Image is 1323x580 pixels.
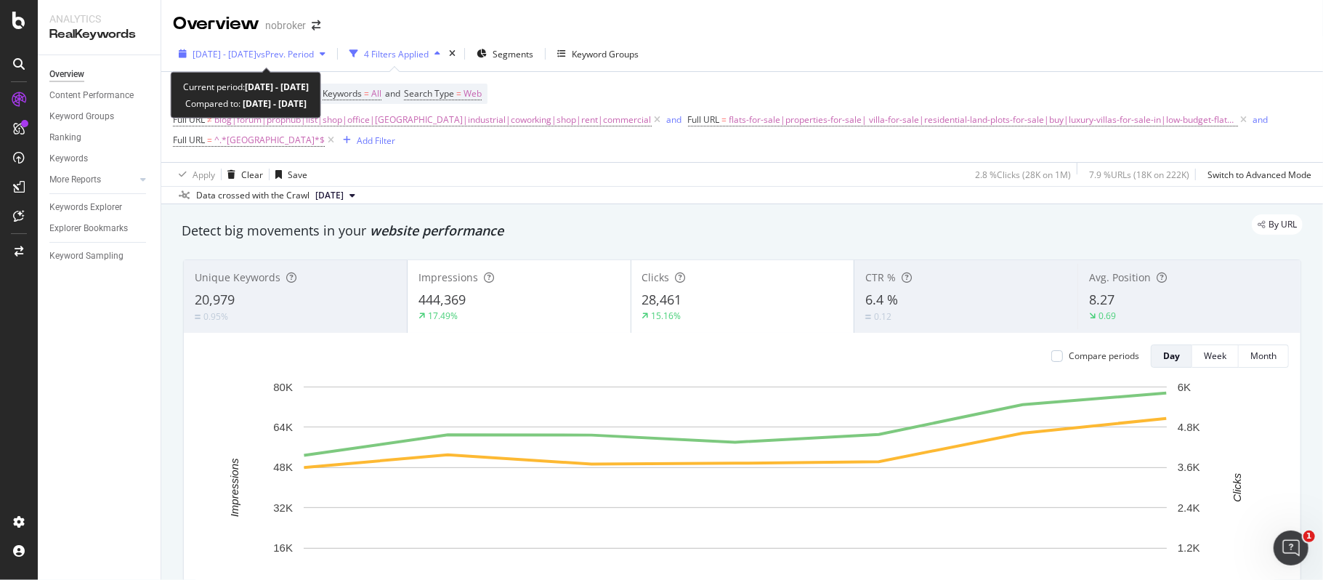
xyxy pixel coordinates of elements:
[173,134,205,146] span: Full URL
[207,134,212,146] span: =
[1178,541,1200,554] text: 1.2K
[404,87,454,100] span: Search Type
[1274,531,1308,565] iframe: Intercom live chat
[49,88,134,103] div: Content Performance
[203,310,228,323] div: 0.95%
[49,109,150,124] a: Keyword Groups
[49,12,149,26] div: Analytics
[1178,462,1200,474] text: 3.6K
[371,84,381,104] span: All
[428,310,458,322] div: 17.49%
[418,270,478,284] span: Impressions
[1252,214,1303,235] div: legacy label
[49,200,122,215] div: Keywords Explorer
[49,172,101,188] div: More Reports
[49,221,150,236] a: Explorer Bookmarks
[214,130,325,150] span: ^.*[GEOGRAPHIC_DATA]*$
[364,48,429,60] div: 4 Filters Applied
[1192,345,1239,368] button: Week
[49,130,81,145] div: Ranking
[464,84,482,104] span: Web
[173,12,259,36] div: Overview
[729,110,1238,130] span: flats-for-sale|properties-for-sale| villa-for-sale|residential-land-plots-for-sale|buy|luxury-vil...
[273,541,293,554] text: 16K
[185,95,307,112] div: Compared to:
[49,172,136,188] a: More Reports
[312,20,320,31] div: arrow-right-arrow-left
[173,163,215,186] button: Apply
[241,169,263,181] div: Clear
[493,48,533,60] span: Segments
[196,189,309,202] div: Data crossed with the Crawl
[315,189,344,202] span: 2024 Jan. 1st
[273,502,293,514] text: 32K
[385,87,400,100] span: and
[418,291,466,308] span: 444,369
[265,18,306,33] div: nobroker
[1089,291,1114,308] span: 8.27
[652,310,681,322] div: 15.16%
[1253,113,1269,126] button: and
[207,113,212,126] span: ≠
[471,42,539,65] button: Segments
[49,67,150,82] a: Overview
[49,200,150,215] a: Keywords Explorer
[865,270,896,284] span: CTR %
[173,113,205,126] span: Full URL
[309,187,361,204] button: [DATE]
[228,458,240,517] text: Impressions
[667,113,682,126] div: and
[183,78,309,95] div: Current period:
[357,134,395,147] div: Add Filter
[874,310,891,323] div: 0.12
[49,151,88,166] div: Keywords
[49,151,150,166] a: Keywords
[446,47,458,61] div: times
[865,315,871,319] img: Equal
[1269,220,1297,229] span: By URL
[49,109,114,124] div: Keyword Groups
[337,132,395,149] button: Add Filter
[551,42,644,65] button: Keyword Groups
[49,249,150,264] a: Keyword Sampling
[1151,345,1192,368] button: Day
[1069,350,1139,362] div: Compare periods
[49,26,149,43] div: RealKeywords
[288,169,307,181] div: Save
[323,87,362,100] span: Keywords
[173,42,331,65] button: [DATE] - [DATE]vsPrev. Period
[240,97,307,110] b: [DATE] - [DATE]
[193,48,256,60] span: [DATE] - [DATE]
[214,110,652,130] span: blog|forum|prophub|list|shop|office|[GEOGRAPHIC_DATA]|industrial|coworking|shop|rent|commercial
[364,87,369,100] span: =
[195,315,201,319] img: Equal
[273,381,293,393] text: 80K
[256,48,314,60] span: vs Prev. Period
[49,88,150,103] a: Content Performance
[273,462,293,474] text: 48K
[1089,169,1189,181] div: 7.9 % URLs ( 18K on 222K )
[49,130,150,145] a: Ranking
[642,291,682,308] span: 28,461
[572,48,639,60] div: Keyword Groups
[193,169,215,181] div: Apply
[1231,472,1243,502] text: Clicks
[344,42,446,65] button: 4 Filters Applied
[1089,270,1151,284] span: Avg. Position
[975,169,1071,181] div: 2.8 % Clicks ( 28K on 1M )
[195,291,235,308] span: 20,979
[1303,531,1315,542] span: 1
[722,113,727,126] span: =
[1163,350,1180,362] div: Day
[688,113,720,126] span: Full URL
[1204,350,1226,362] div: Week
[1178,421,1200,433] text: 4.8K
[49,221,128,236] div: Explorer Bookmarks
[245,81,309,93] b: [DATE] - [DATE]
[270,163,307,186] button: Save
[1239,345,1289,368] button: Month
[1250,350,1277,362] div: Month
[273,421,293,433] text: 64K
[195,270,280,284] span: Unique Keywords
